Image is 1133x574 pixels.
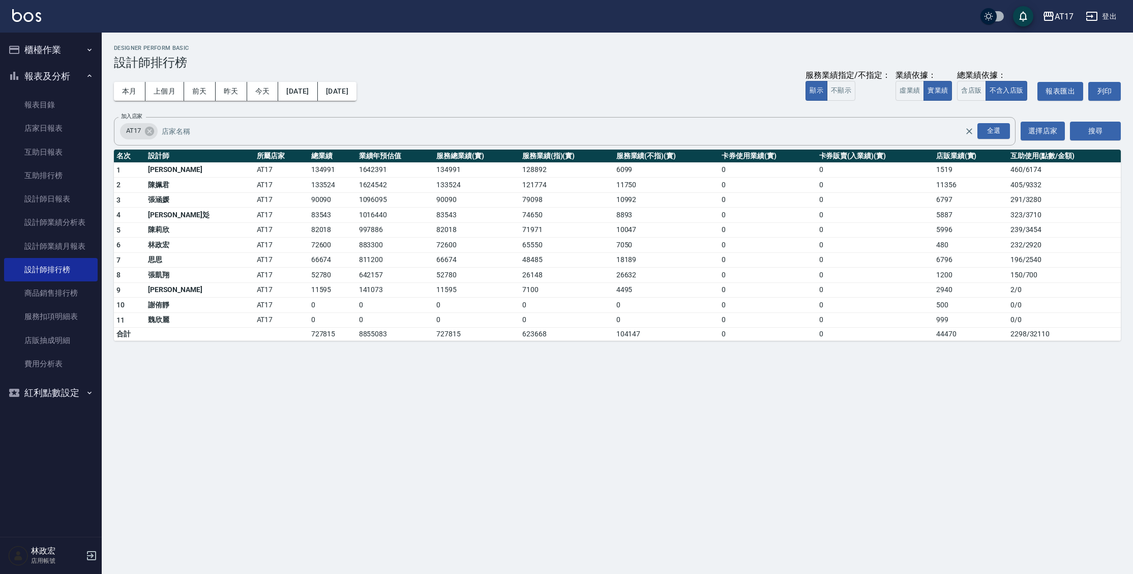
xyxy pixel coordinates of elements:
th: 名次 [114,150,145,163]
td: 0 [719,268,816,283]
button: 紅利點數設定 [4,380,98,406]
a: 店家日報表 [4,117,98,140]
td: 79098 [520,192,614,208]
td: 謝侑靜 [145,298,254,313]
button: 不顯示 [827,81,855,101]
button: AT17 [1038,6,1078,27]
td: 0 [719,222,816,238]
td: 思思 [145,252,254,268]
td: 150 / 700 [1008,268,1121,283]
td: 0 [817,298,934,313]
th: 業績年預估值 [356,150,434,163]
td: 10047 [614,222,720,238]
td: 0 [614,298,720,313]
td: 52780 [309,268,356,283]
button: Clear [962,124,976,138]
td: 0 [817,162,934,178]
td: 104147 [614,328,720,341]
span: 8 [116,271,121,279]
h3: 設計師排行榜 [114,55,1121,70]
td: 196 / 2540 [1008,252,1121,268]
td: 727815 [309,328,356,341]
th: 互助使用(點數/金額) [1008,150,1121,163]
td: [PERSON_NAME] [145,162,254,178]
td: 133524 [434,178,520,193]
td: 72600 [309,238,356,253]
a: 互助日報表 [4,140,98,164]
span: 6 [116,241,121,249]
button: [DATE] [318,82,356,101]
td: 0 [719,328,816,341]
a: 報表目錄 [4,93,98,117]
td: 0 [356,312,434,328]
td: 72600 [434,238,520,253]
td: 1642391 [356,162,434,178]
td: 26148 [520,268,614,283]
td: 727815 [434,328,520,341]
p: 店用帳號 [31,556,83,565]
a: 服務扣項明細表 [4,305,98,328]
td: 480 [934,238,1008,253]
h2: Designer Perform Basic [114,45,1121,51]
td: 0 [817,208,934,223]
td: 1200 [934,268,1008,283]
td: 83543 [434,208,520,223]
button: 選擇店家 [1021,122,1065,140]
td: [PERSON_NAME]彣 [145,208,254,223]
button: 實業績 [923,81,952,101]
td: 0 [309,312,356,328]
td: 82018 [434,222,520,238]
td: 合計 [114,328,145,341]
td: 0 [719,162,816,178]
td: 66674 [434,252,520,268]
td: 71971 [520,222,614,238]
h5: 林政宏 [31,546,83,556]
td: 0 [719,252,816,268]
td: AT17 [254,268,309,283]
div: AT17 [120,123,158,139]
div: 業績依據： [896,70,952,81]
td: 0 [719,192,816,208]
th: 所屬店家 [254,150,309,163]
button: 今天 [247,82,279,101]
td: 6796 [934,252,1008,268]
td: 0 [817,268,934,283]
td: 0 [719,208,816,223]
td: 2298 / 32110 [1008,328,1121,341]
th: 卡券販賣(入業績)(實) [817,150,934,163]
td: 883300 [356,238,434,253]
table: a dense table [114,150,1121,341]
th: 設計師 [145,150,254,163]
td: 7050 [614,238,720,253]
td: 232 / 2920 [1008,238,1121,253]
button: 本月 [114,82,145,101]
button: [DATE] [278,82,317,101]
button: 顯示 [806,81,827,101]
td: 134991 [309,162,356,178]
a: 費用分析表 [4,352,98,376]
td: 500 [934,298,1008,313]
th: 店販業績(實) [934,150,1008,163]
td: 642157 [356,268,434,283]
td: AT17 [254,252,309,268]
span: 9 [116,286,121,294]
td: 0 [719,178,816,193]
span: 11 [116,316,125,324]
td: 48485 [520,252,614,268]
span: 2 [116,181,121,189]
span: 7 [116,256,121,264]
img: Person [8,546,28,566]
label: 加入店家 [121,112,142,120]
td: 0 [434,298,520,313]
td: 0 [520,312,614,328]
td: 林政宏 [145,238,254,253]
td: 141073 [356,282,434,298]
td: 魏欣麗 [145,312,254,328]
td: 6099 [614,162,720,178]
td: 0 [719,312,816,328]
a: 報表匯出 [1037,82,1083,101]
button: 含店販 [957,81,986,101]
td: 10992 [614,192,720,208]
th: 服務業績(指)(實) [520,150,614,163]
td: 811200 [356,252,434,268]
